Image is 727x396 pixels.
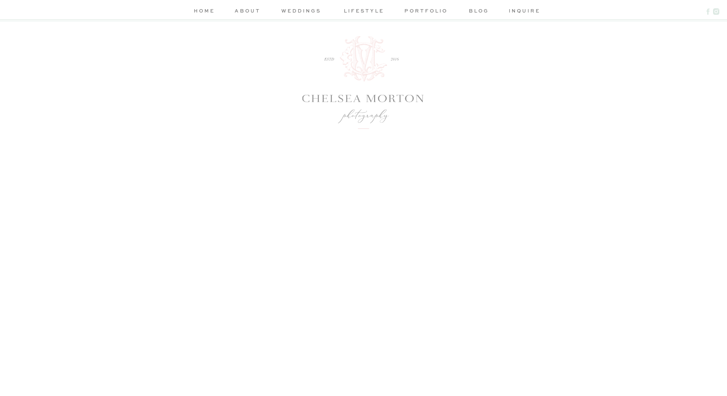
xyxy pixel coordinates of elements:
[278,7,324,17] a: weddings
[465,7,492,17] a: blog
[191,7,217,17] a: home
[403,7,449,17] a: portfolio
[341,7,387,17] a: lifestyle
[509,7,536,17] a: inquire
[233,7,262,17] a: about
